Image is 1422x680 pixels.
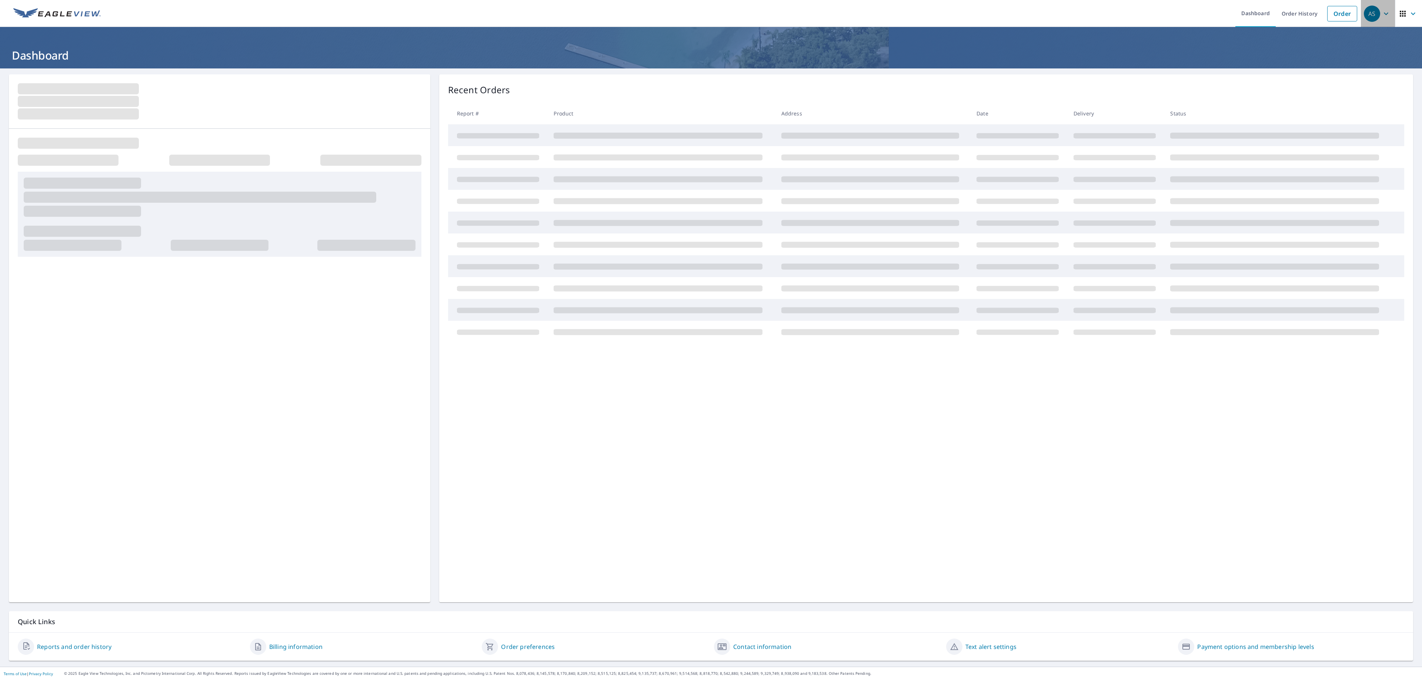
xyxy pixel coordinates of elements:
th: Product [548,102,775,124]
a: Order [1327,6,1357,21]
th: Status [1164,102,1392,124]
div: AS [1364,6,1380,22]
a: Order preferences [501,642,555,651]
p: © 2025 Eagle View Technologies, Inc. and Pictometry International Corp. All Rights Reserved. Repo... [64,671,1418,676]
h1: Dashboard [9,48,1413,63]
img: EV Logo [13,8,101,19]
p: | [4,671,53,676]
a: Reports and order history [37,642,111,651]
a: Terms of Use [4,671,27,676]
th: Address [775,102,971,124]
a: Payment options and membership levels [1197,642,1314,651]
a: Contact information [733,642,791,651]
a: Billing information [269,642,323,651]
p: Quick Links [18,617,1404,626]
th: Delivery [1068,102,1165,124]
a: Text alert settings [965,642,1017,651]
th: Report # [448,102,548,124]
a: Privacy Policy [29,671,53,676]
th: Date [971,102,1068,124]
p: Recent Orders [448,83,510,97]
